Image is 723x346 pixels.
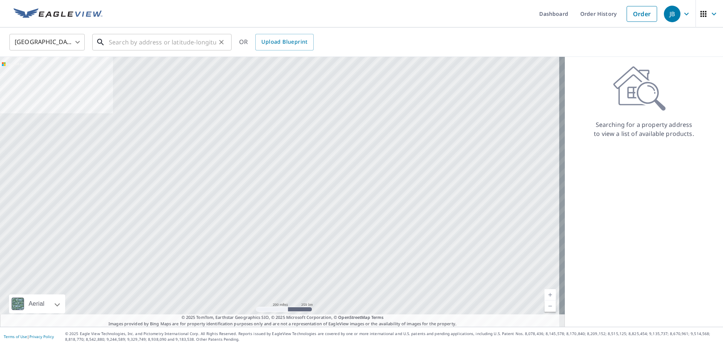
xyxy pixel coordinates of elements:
a: Current Level 5, Zoom Out [545,300,556,312]
p: | [4,334,54,339]
a: Terms [371,314,384,320]
div: JB [664,6,680,22]
span: © 2025 TomTom, Earthstar Geographics SIO, © 2025 Microsoft Corporation, © [182,314,384,321]
img: EV Logo [14,8,102,20]
button: Clear [216,37,227,47]
div: Aerial [9,294,65,313]
a: Privacy Policy [29,334,54,339]
p: Searching for a property address to view a list of available products. [593,120,694,138]
a: OpenStreetMap [338,314,370,320]
div: Aerial [26,294,47,313]
p: © 2025 Eagle View Technologies, Inc. and Pictometry International Corp. All Rights Reserved. Repo... [65,331,719,342]
a: Terms of Use [4,334,27,339]
div: OR [239,34,314,50]
span: Upload Blueprint [261,37,307,47]
input: Search by address or latitude-longitude [109,32,216,53]
a: Order [627,6,657,22]
a: Upload Blueprint [255,34,313,50]
div: [GEOGRAPHIC_DATA] [9,32,85,53]
a: Current Level 5, Zoom In [545,289,556,300]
